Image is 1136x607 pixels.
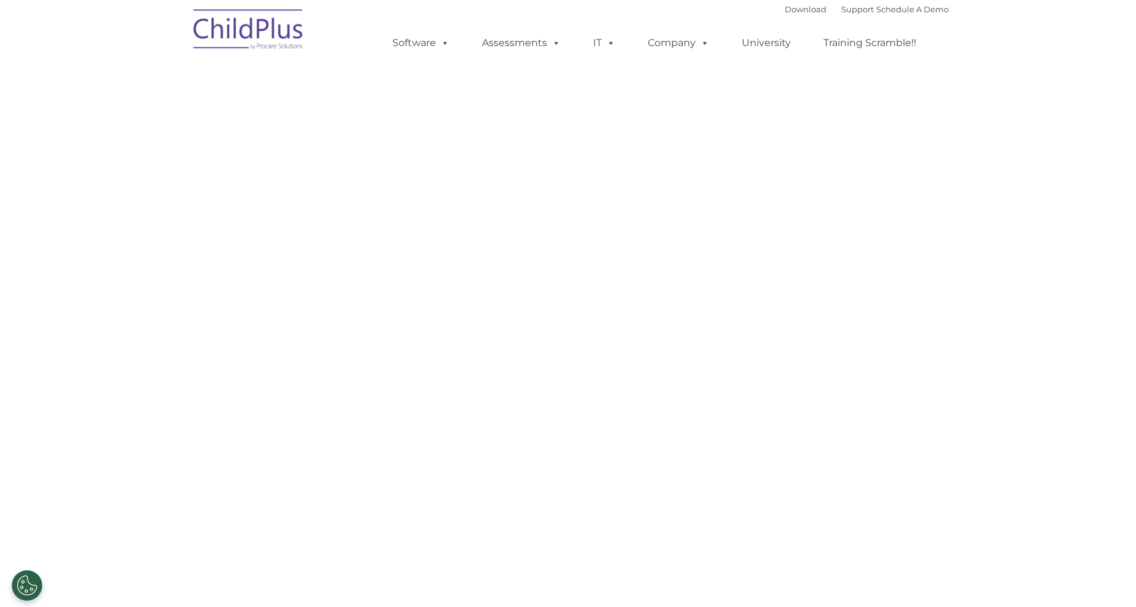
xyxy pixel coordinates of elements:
a: University [729,31,803,55]
a: Support [841,4,874,14]
a: Download [785,4,827,14]
a: Company [636,31,722,55]
a: Software [380,31,462,55]
a: IT [581,31,628,55]
a: Schedule A Demo [876,4,949,14]
button: Cookies Settings [12,570,42,601]
a: Training Scramble!! [811,31,928,55]
font: | [785,4,949,14]
img: ChildPlus by Procare Solutions [187,1,310,62]
a: Assessments [470,31,573,55]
